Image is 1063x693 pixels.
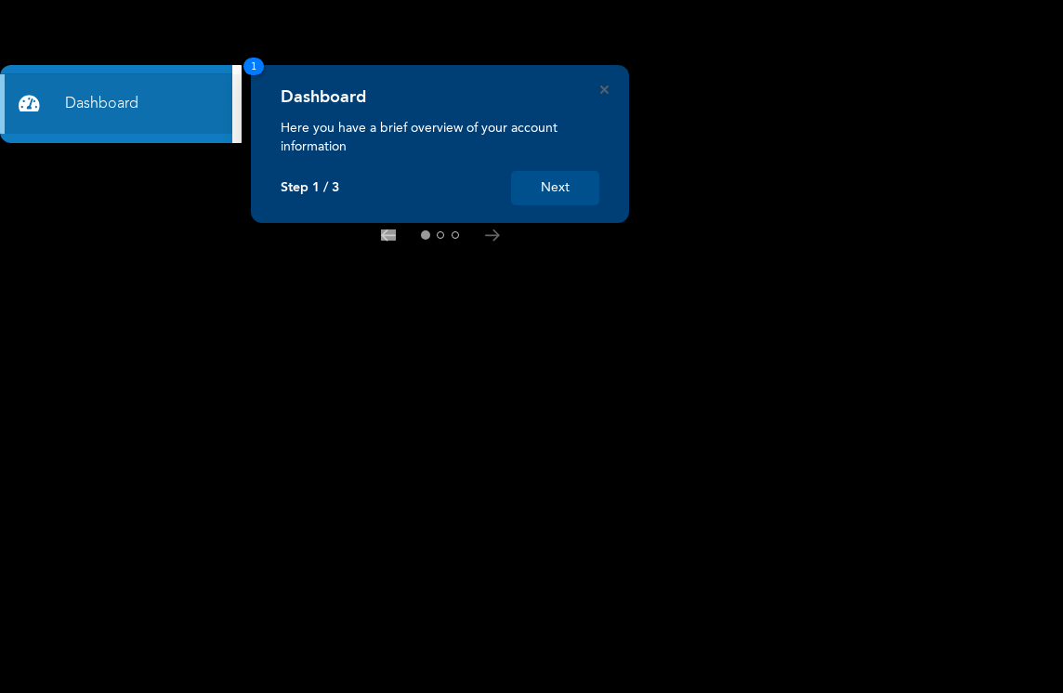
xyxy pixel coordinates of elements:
button: Close [600,85,609,94]
p: Here you have a brief overview of your account information [281,119,599,156]
p: Step 1 / 3 [281,180,339,196]
h4: Dashboard [281,87,366,108]
button: Next [511,171,599,205]
span: 1 [243,58,264,75]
